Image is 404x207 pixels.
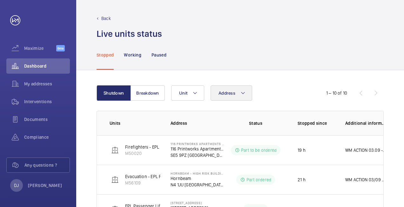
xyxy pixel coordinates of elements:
p: Address [171,120,224,126]
p: [STREET_ADDRESS] [171,201,224,205]
h1: Live units status [97,28,162,40]
p: [PERSON_NAME] [28,182,62,189]
p: WM ACTION 03.09 - Part required, supply chain currently sourcing. [345,147,386,153]
span: Dashboard [24,63,70,69]
button: Breakdown [131,85,165,101]
p: Firefighters - EPL Flats 1-65 No 2 [125,144,189,150]
p: Hornbeam - High Risk Building [171,171,224,175]
p: Additional information [345,120,386,126]
p: Back [101,15,111,22]
img: elevator.svg [111,146,119,154]
p: Evacuation - EPL Passenger Lift No 3 [125,173,198,180]
p: Status [228,120,283,126]
p: 19 h [298,147,306,153]
button: Address [211,85,252,101]
p: Working [124,52,141,58]
span: Compliance [24,134,70,140]
p: Units [110,120,160,126]
p: Part to be ordered [241,147,277,153]
p: Paused [151,52,166,58]
p: M50020 [125,150,189,157]
img: elevator.svg [111,176,119,184]
span: Unit [179,90,187,96]
span: Beta [56,45,65,51]
p: DJ [14,182,19,189]
span: Documents [24,116,70,123]
span: Interventions [24,98,70,105]
button: Shutdown [97,85,131,101]
span: Maximize [24,45,56,51]
p: N4 1JU [GEOGRAPHIC_DATA] [171,182,224,188]
span: Any questions ? [24,162,70,168]
p: Hornbeam [171,175,224,182]
p: WM ACTION 03/09 - parts due in [DATE] 02.09 - Door closer spring required, ETA [DATE] [345,177,386,183]
button: Unit [171,85,204,101]
p: 21 h [298,177,306,183]
p: Stopped [97,52,114,58]
span: Address [219,90,235,96]
div: 1 – 10 of 10 [326,90,347,96]
p: 116 Printworks Apartments Flats 1-65 [171,146,224,152]
p: Part ordered [246,177,271,183]
p: Stopped since [298,120,335,126]
p: SE5 9PZ [GEOGRAPHIC_DATA] [171,152,224,158]
p: 116 Printworks Apartments Flats 1-65 - High Risk Building [171,142,224,146]
span: My addresses [24,81,70,87]
p: M56109 [125,180,198,186]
